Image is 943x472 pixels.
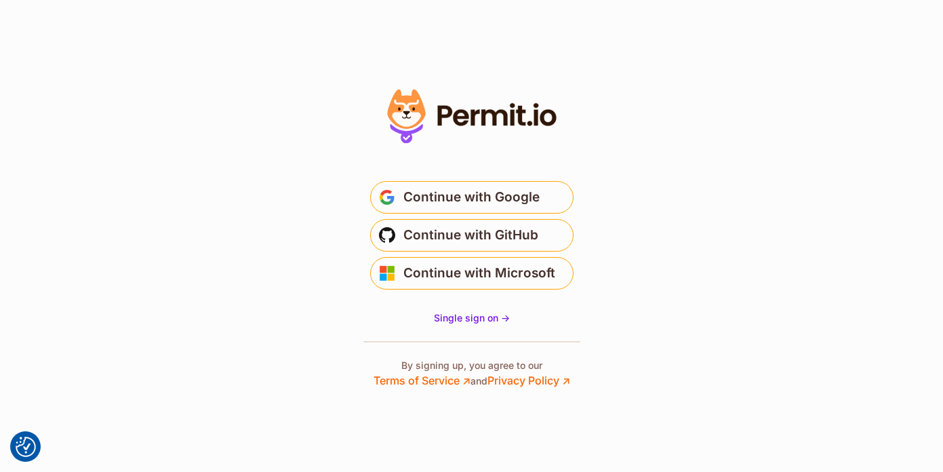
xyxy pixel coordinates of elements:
[370,181,574,214] button: Continue with Google
[370,257,574,290] button: Continue with Microsoft
[487,374,570,387] a: Privacy Policy ↗
[374,374,470,387] a: Terms of Service ↗
[434,312,510,323] span: Single sign on ->
[370,219,574,252] button: Continue with GitHub
[403,262,555,284] span: Continue with Microsoft
[403,224,538,246] span: Continue with GitHub
[374,359,570,389] p: By signing up, you agree to our and
[403,186,540,208] span: Continue with Google
[16,437,36,457] img: Revisit consent button
[16,437,36,457] button: Consent Preferences
[434,311,510,325] a: Single sign on ->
